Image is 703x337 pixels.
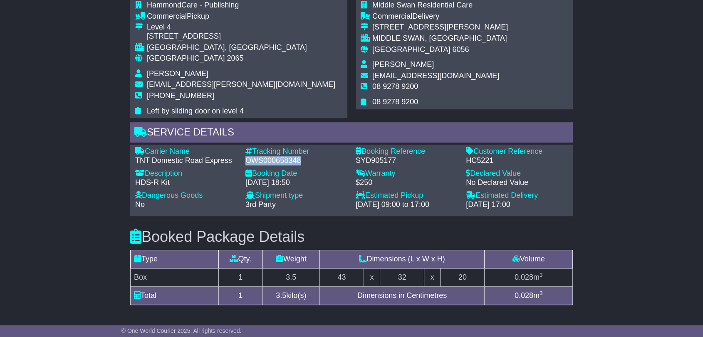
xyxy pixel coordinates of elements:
div: [STREET_ADDRESS][PERSON_NAME] [372,23,508,32]
div: TNT Domestic Road Express [135,156,237,165]
span: No [135,200,145,209]
td: Dimensions in Centimetres [319,287,484,305]
div: Level 4 [147,23,335,32]
span: 08 9278 9200 [372,82,418,91]
div: Declared Value [466,169,568,178]
div: Customer Reference [466,147,568,156]
div: Tracking Number [245,147,347,156]
div: MIDDLE SWAN, [GEOGRAPHIC_DATA] [372,34,508,43]
div: [DATE] 17:00 [466,200,568,209]
span: © One World Courier 2025. All rights reserved. [121,327,242,334]
div: Delivery [372,12,508,21]
span: HammondCare - Publishing [147,1,239,9]
span: 0.028 [515,273,533,281]
td: Qty. [218,250,262,268]
span: Commercial [147,12,187,20]
td: 20 [441,268,485,287]
div: [STREET_ADDRESS] [147,32,335,41]
td: kilo(s) [262,287,319,305]
div: SYD905177 [356,156,458,165]
span: Middle Swan Residential Care [372,1,473,9]
td: x [364,268,380,287]
td: Box [131,268,219,287]
div: $250 [356,178,458,187]
span: [EMAIL_ADDRESS][DOMAIN_NAME] [372,71,499,80]
div: Carrier Name [135,147,237,156]
td: 1 [218,287,262,305]
span: [EMAIL_ADDRESS][PERSON_NAME][DOMAIN_NAME] [147,80,335,89]
span: Left by sliding door on level 4 [147,107,244,115]
div: No Declared Value [466,178,568,187]
span: [PERSON_NAME] [147,69,208,78]
div: HDS-R Kit [135,178,237,187]
span: 3.5 [276,291,286,300]
div: Booking Date [245,169,347,178]
span: [GEOGRAPHIC_DATA] [372,45,450,54]
div: [GEOGRAPHIC_DATA], [GEOGRAPHIC_DATA] [147,43,335,52]
td: Type [131,250,219,268]
div: Service Details [130,122,573,145]
td: m [485,268,573,287]
td: Dimensions (L x W x H) [319,250,484,268]
div: [DATE] 18:50 [245,178,347,187]
div: [DATE] 09:00 to 17:00 [356,200,458,209]
td: 1 [218,268,262,287]
td: 3.5 [262,268,319,287]
div: HC5221 [466,156,568,165]
div: Booking Reference [356,147,458,156]
td: x [424,268,440,287]
span: 0.028 [515,291,533,300]
span: [GEOGRAPHIC_DATA] [147,54,225,62]
span: [PERSON_NAME] [372,60,434,69]
td: 43 [319,268,364,287]
div: Estimated Delivery [466,191,568,200]
span: 6056 [452,45,469,54]
div: Description [135,169,237,178]
span: 2065 [227,54,243,62]
span: 08 9278 9200 [372,98,418,106]
div: OWS000658348 [245,156,347,165]
div: Warranty [356,169,458,178]
sup: 3 [540,272,543,278]
div: Shipment type [245,191,347,200]
span: 3rd Party [245,200,276,209]
div: Estimated Pickup [356,191,458,200]
td: Total [131,287,219,305]
td: m [485,287,573,305]
sup: 3 [540,290,543,296]
td: Weight [262,250,319,268]
td: 32 [380,268,424,287]
h3: Booked Package Details [130,229,573,245]
span: Commercial [372,12,412,20]
div: Dangerous Goods [135,191,237,200]
td: Volume [485,250,573,268]
span: [PHONE_NUMBER] [147,91,214,100]
div: Pickup [147,12,335,21]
